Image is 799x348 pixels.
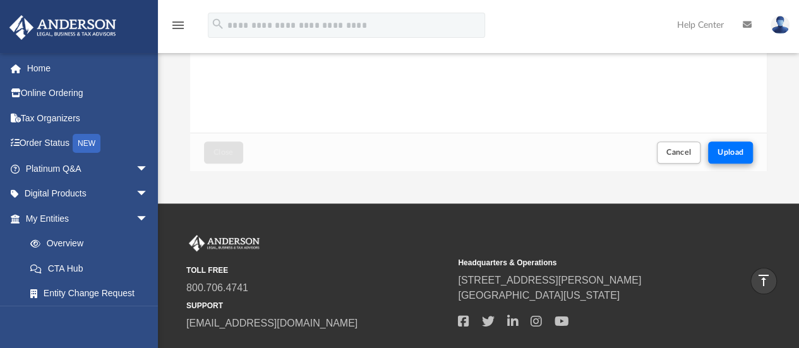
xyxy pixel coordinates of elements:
[9,105,167,131] a: Tax Organizers
[186,300,449,311] small: SUPPORT
[9,56,167,81] a: Home
[211,17,225,31] i: search
[9,206,167,231] a: My Entitiesarrow_drop_down
[18,256,167,281] a: CTA Hub
[171,18,186,33] i: menu
[458,275,641,285] a: [STREET_ADDRESS][PERSON_NAME]
[9,181,167,207] a: Digital Productsarrow_drop_down
[136,181,161,207] span: arrow_drop_down
[204,141,243,164] button: Close
[458,290,620,301] a: [GEOGRAPHIC_DATA][US_STATE]
[9,156,167,181] a: Platinum Q&Aarrow_drop_down
[18,231,167,256] a: Overview
[718,148,744,156] span: Upload
[171,24,186,33] a: menu
[73,134,100,153] div: NEW
[136,206,161,232] span: arrow_drop_down
[186,235,262,251] img: Anderson Advisors Platinum Portal
[213,148,234,156] span: Close
[756,273,771,288] i: vertical_align_top
[750,268,777,294] a: vertical_align_top
[771,16,790,34] img: User Pic
[186,265,449,276] small: TOLL FREE
[708,141,754,164] button: Upload
[9,131,167,157] a: Order StatusNEW
[136,156,161,182] span: arrow_drop_down
[18,281,167,306] a: Entity Change Request
[9,81,167,106] a: Online Ordering
[666,148,692,156] span: Cancel
[186,282,248,293] a: 800.706.4741
[458,257,721,268] small: Headquarters & Operations
[6,15,120,40] img: Anderson Advisors Platinum Portal
[657,141,701,164] button: Cancel
[186,318,357,328] a: [EMAIL_ADDRESS][DOMAIN_NAME]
